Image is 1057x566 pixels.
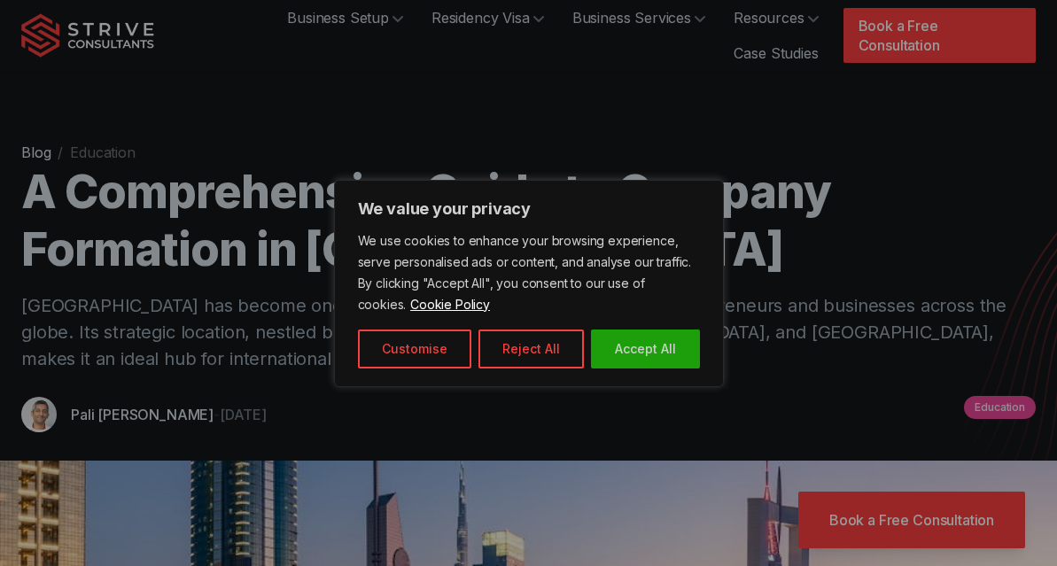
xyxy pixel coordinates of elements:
[409,296,491,313] a: Cookie Policy
[358,330,471,368] button: Customise
[358,198,700,220] p: We value your privacy
[358,230,700,315] p: We use cookies to enhance your browsing experience, serve personalised ads or content, and analys...
[591,330,700,368] button: Accept All
[478,330,584,368] button: Reject All
[334,180,724,387] div: We value your privacy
